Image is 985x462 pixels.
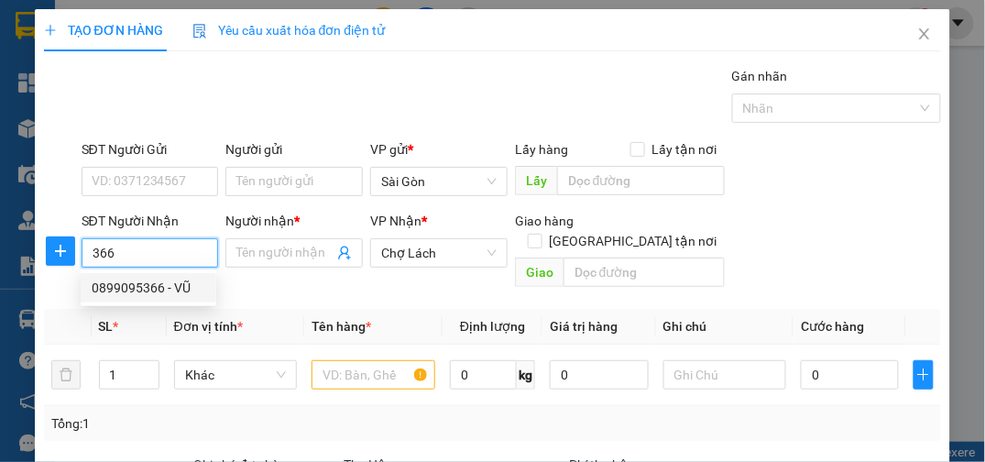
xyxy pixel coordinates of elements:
[370,214,421,228] span: VP Nhận
[192,24,207,38] img: icon
[138,361,159,375] span: Increase Value
[515,214,574,228] span: Giao hàng
[917,27,932,41] span: close
[517,360,535,390] span: kg
[81,273,216,302] div: 0899095366 - VŨ
[185,361,287,389] span: Khác
[370,139,508,159] div: VP gửi
[138,375,159,389] span: Decrease Value
[550,360,648,390] input: 0
[51,360,81,390] button: delete
[192,23,386,38] span: Yêu cầu xuất hóa đơn điện tử
[82,211,219,231] div: SĐT Người Nhận
[46,236,75,266] button: plus
[801,319,864,334] span: Cước hàng
[381,168,497,195] span: Sài Gòn
[312,319,371,334] span: Tên hàng
[550,319,618,334] span: Giá trị hàng
[337,246,352,260] span: user-add
[515,142,568,157] span: Lấy hàng
[515,258,564,287] span: Giao
[914,360,934,390] button: plus
[225,139,363,159] div: Người gửi
[732,69,788,83] label: Gán nhãn
[460,319,525,334] span: Định lượng
[381,239,497,267] span: Chợ Lách
[51,413,382,434] div: Tổng: 1
[914,368,933,382] span: plus
[47,244,74,258] span: plus
[44,24,57,37] span: plus
[225,211,363,231] div: Người nhận
[44,23,163,38] span: TẠO ĐƠN HÀNG
[174,319,243,334] span: Đơn vị tính
[92,278,205,298] div: 0899095366 - VŨ
[99,319,114,334] span: SL
[645,139,725,159] span: Lấy tận nơi
[82,139,219,159] div: SĐT Người Gửi
[663,360,787,390] input: Ghi Chú
[144,377,155,388] span: down
[312,360,435,390] input: VD: Bàn, Ghế
[899,9,950,60] button: Close
[542,231,725,251] span: [GEOGRAPHIC_DATA] tận nơi
[564,258,725,287] input: Dọc đường
[144,364,155,375] span: up
[515,166,557,195] span: Lấy
[557,166,725,195] input: Dọc đường
[656,309,794,345] th: Ghi chú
